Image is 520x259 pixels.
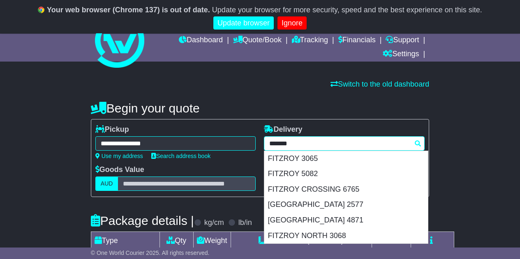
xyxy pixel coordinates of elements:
div: FITZROY 5082 [264,166,428,182]
div: [GEOGRAPHIC_DATA] 2577 [264,197,428,213]
a: Tracking [292,34,328,48]
a: Ignore [277,16,307,30]
div: FITZROY NORTH 3068 [264,228,428,244]
h4: Begin your quote [91,101,429,115]
a: Quote/Book [233,34,282,48]
label: kg/cm [204,218,224,227]
span: Update your browser for more security, speed and the best experience on this site. [212,6,482,14]
typeahead: Please provide city [264,136,425,151]
label: AUD [95,176,118,191]
span: © One World Courier 2025. All rights reserved. [91,250,210,256]
a: Use my address [95,153,143,159]
div: FITZROY 3065 [264,151,428,167]
label: Goods Value [95,165,144,174]
a: Update browser [213,16,274,30]
a: Switch to the old dashboard [330,80,429,88]
h4: Package details | [91,214,194,227]
td: Weight [193,232,231,250]
div: [GEOGRAPHIC_DATA] 4871 [264,213,428,228]
label: lb/in [238,218,252,227]
td: Type [91,232,159,250]
a: Search address book [151,153,210,159]
label: Delivery [264,125,302,134]
td: Dimensions (L x W x H) [231,232,372,250]
a: Dashboard [179,34,223,48]
div: FITZROY CROSSING 6765 [264,182,428,197]
a: Support [386,34,419,48]
a: Settings [383,48,419,62]
label: Pickup [95,125,129,134]
a: Financials [338,34,376,48]
td: Qty [159,232,193,250]
b: Your web browser (Chrome 137) is out of date. [47,6,210,14]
